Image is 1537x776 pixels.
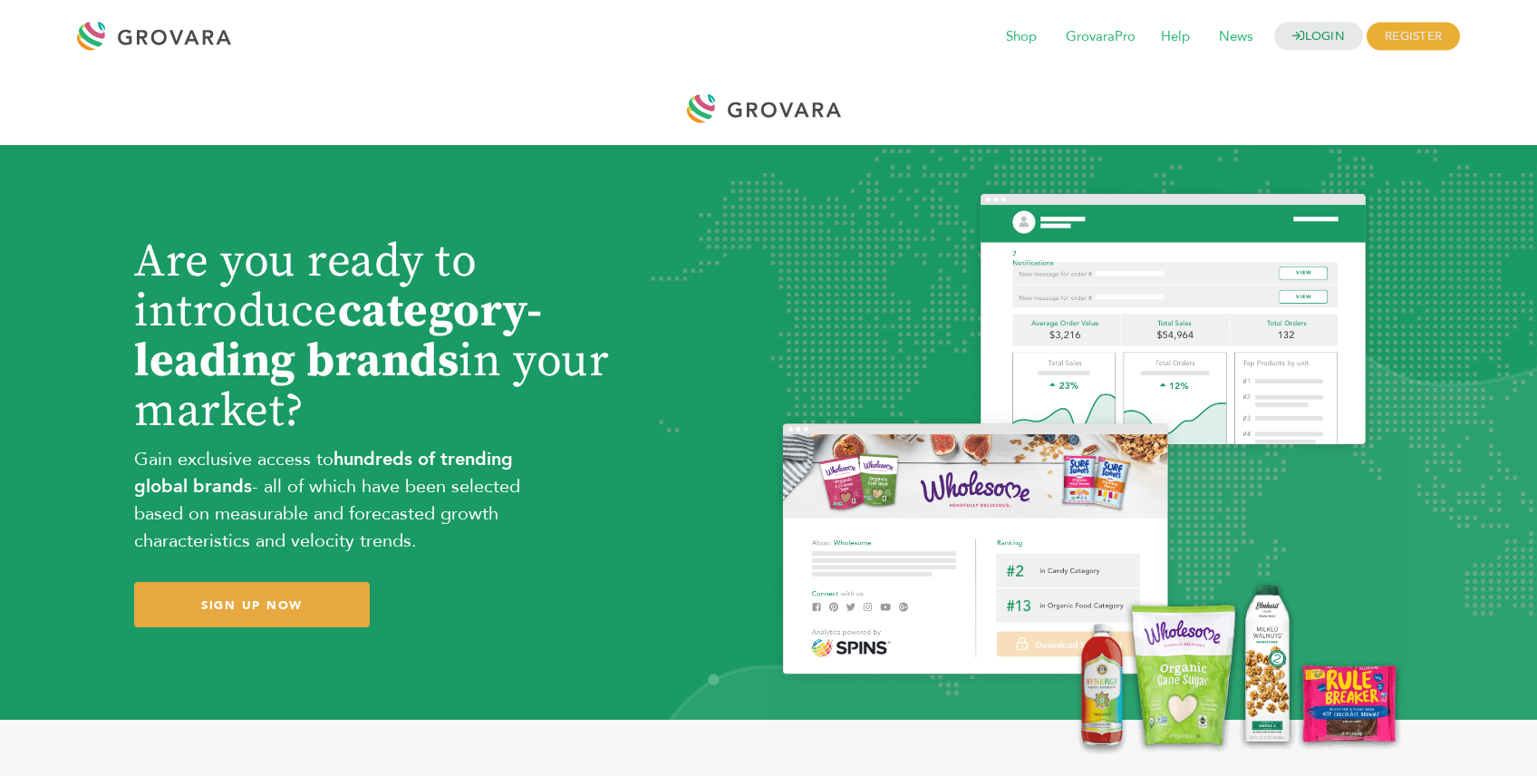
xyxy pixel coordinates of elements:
span: REGISTER [1367,23,1460,51]
p: Gain exclusive access to - all of which have been selected based on measurable and forecasted gro... [134,446,536,555]
a: LOGIN [1274,23,1363,51]
b: category-leading brands [134,283,543,391]
span: Help [1148,20,1203,54]
a: Help [1148,27,1203,47]
a: SIGN UP NOW [134,582,370,628]
span: GrovaraPro [1053,20,1148,54]
a: GrovaraPro [1053,27,1148,47]
a: Shop [993,27,1049,47]
span: Shop [993,20,1049,54]
a: News [1206,27,1265,47]
h1: Are you ready to introduce in your market? [134,238,700,437]
span: News [1206,20,1265,54]
b: hundreds of trending global brands [134,447,513,499]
